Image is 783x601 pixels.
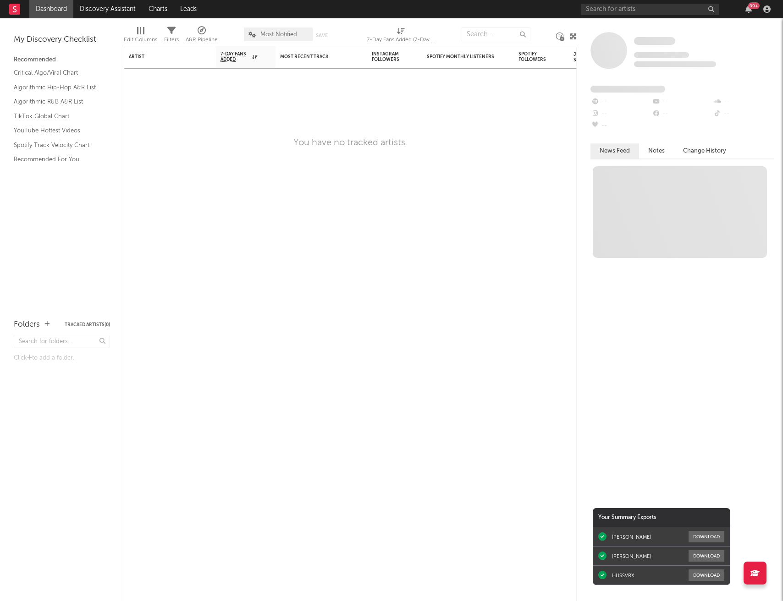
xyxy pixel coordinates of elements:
[634,61,716,67] span: 0 fans last week
[634,37,675,46] a: Some Artist
[590,120,651,132] div: --
[367,23,436,49] div: 7-Day Fans Added (7-Day Fans Added)
[518,51,551,62] div: Spotify Followers
[713,108,774,120] div: --
[14,154,101,164] a: Recommended For You
[689,550,724,562] button: Download
[639,143,674,158] button: Notes
[427,54,496,60] div: Spotify Monthly Listeners
[14,82,101,93] a: Algorithmic Hip-Hop A&R List
[590,108,651,120] div: --
[612,553,651,559] div: [PERSON_NAME]
[573,52,596,63] div: Jump Score
[745,5,752,13] button: 99+
[14,111,101,121] a: TikTok Global Chart
[316,33,328,38] button: Save
[14,34,110,45] div: My Discovery Checklist
[590,96,651,108] div: --
[164,34,179,45] div: Filters
[612,534,651,540] div: [PERSON_NAME]
[367,34,436,45] div: 7-Day Fans Added (7-Day Fans Added)
[14,126,101,136] a: YouTube Hottest Videos
[65,322,110,327] button: Tracked Artists(0)
[14,68,101,78] a: Critical Algo/Viral Chart
[221,51,250,62] span: 7-Day Fans Added
[651,108,712,120] div: --
[651,96,712,108] div: --
[713,96,774,108] div: --
[293,137,408,148] div: You have no tracked artists.
[674,143,735,158] button: Change History
[590,86,665,93] span: Fans Added by Platform
[634,37,675,45] span: Some Artist
[689,531,724,542] button: Download
[14,335,110,348] input: Search for folders...
[689,569,724,581] button: Download
[260,32,297,38] span: Most Notified
[372,51,404,62] div: Instagram Followers
[14,97,101,107] a: Algorithmic R&B A&R List
[124,34,157,45] div: Edit Columns
[14,319,40,330] div: Folders
[186,34,218,45] div: A&R Pipeline
[164,23,179,49] div: Filters
[593,508,730,527] div: Your Summary Exports
[590,143,639,158] button: News Feed
[124,23,157,49] div: Edit Columns
[14,55,110,66] div: Recommended
[581,4,719,15] input: Search for artists
[186,23,218,49] div: A&R Pipeline
[612,572,634,579] div: HUSSVRX
[634,52,689,58] span: Tracking Since: [DATE]
[462,27,530,41] input: Search...
[280,54,349,60] div: Most Recent Track
[748,2,760,9] div: 99 +
[14,140,101,150] a: Spotify Track Velocity Chart
[129,54,198,60] div: Artist
[14,353,110,364] div: Click to add a folder.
